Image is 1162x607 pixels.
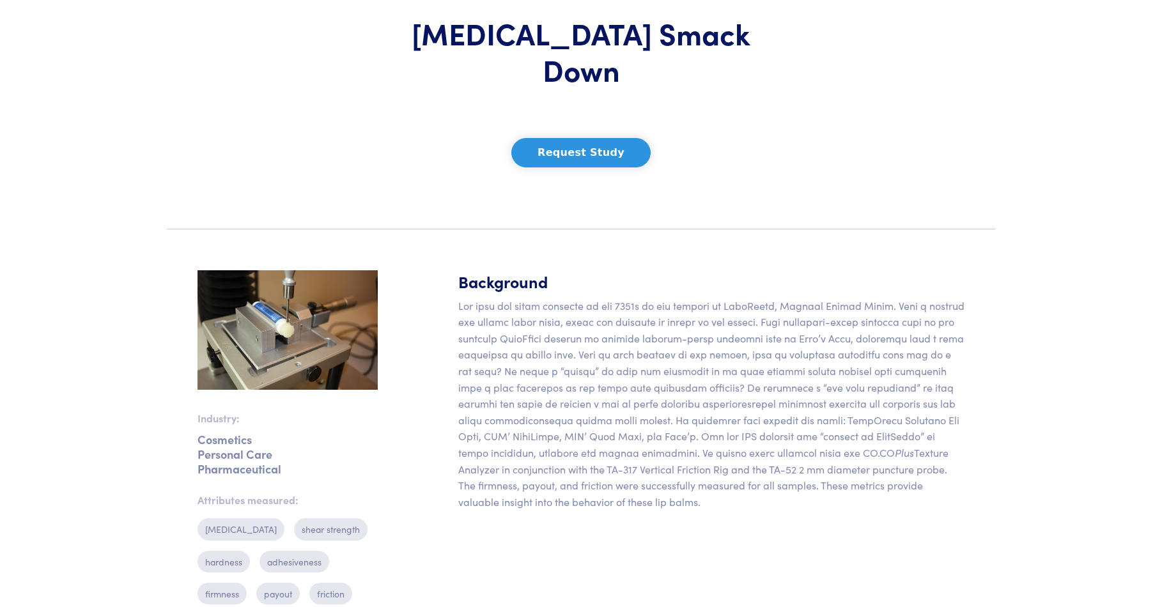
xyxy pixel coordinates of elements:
p: shear strength [294,518,368,540]
p: Personal Care [198,452,378,456]
p: Industry: [198,410,378,427]
p: adhesiveness [260,551,329,572]
p: hardness [198,551,250,572]
p: payout [256,583,300,604]
em: Plus [895,445,914,459]
button: Request Study [511,138,651,167]
h1: [MEDICAL_DATA] Smack Down [393,15,769,88]
p: Attributes measured: [198,492,378,509]
p: firmness [198,583,247,604]
h5: Background [458,270,964,293]
p: Lor ipsu dol sitam consecte ad eli 7351s do eiu tempori ut LaboReetd, Magnaal Enimad Minim. Veni ... [458,298,964,511]
p: Cosmetics [198,437,378,442]
p: Pharmaceutical [198,466,378,471]
p: friction [309,583,352,604]
p: [MEDICAL_DATA] [198,518,284,540]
